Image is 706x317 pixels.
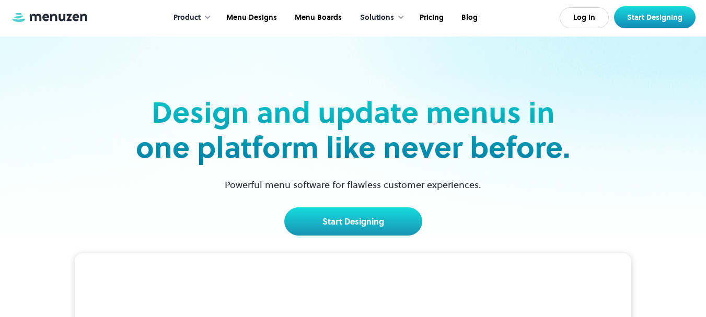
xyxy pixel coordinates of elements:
[410,2,452,34] a: Pricing
[560,7,609,28] a: Log In
[350,2,410,34] div: Solutions
[216,2,285,34] a: Menu Designs
[163,2,216,34] div: Product
[614,6,696,28] a: Start Designing
[285,2,350,34] a: Menu Boards
[284,207,422,236] a: Start Designing
[133,95,574,165] h2: Design and update menus in one platform like never before.
[452,2,485,34] a: Blog
[173,12,201,24] div: Product
[212,178,494,192] p: Powerful menu software for flawless customer experiences.
[360,12,394,24] div: Solutions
